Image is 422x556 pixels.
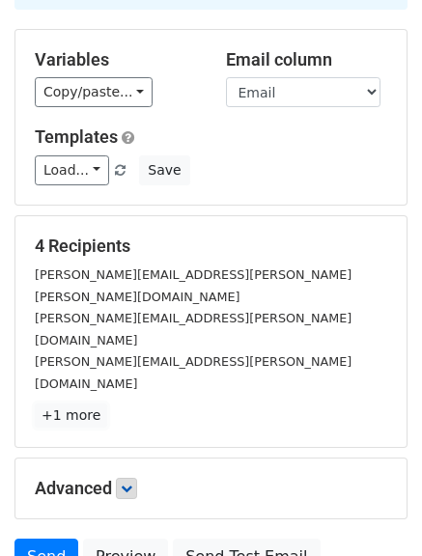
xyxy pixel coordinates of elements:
[35,478,387,499] h5: Advanced
[35,77,153,107] a: Copy/paste...
[325,463,422,556] iframe: Chat Widget
[325,463,422,556] div: Widget de chat
[35,267,352,304] small: [PERSON_NAME][EMAIL_ADDRESS][PERSON_NAME][PERSON_NAME][DOMAIN_NAME]
[139,155,189,185] button: Save
[35,126,118,147] a: Templates
[35,155,109,185] a: Load...
[35,311,352,347] small: [PERSON_NAME][EMAIL_ADDRESS][PERSON_NAME][DOMAIN_NAME]
[35,403,107,428] a: +1 more
[35,236,387,257] h5: 4 Recipients
[35,354,352,391] small: [PERSON_NAME][EMAIL_ADDRESS][PERSON_NAME][DOMAIN_NAME]
[35,49,197,70] h5: Variables
[226,49,388,70] h5: Email column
